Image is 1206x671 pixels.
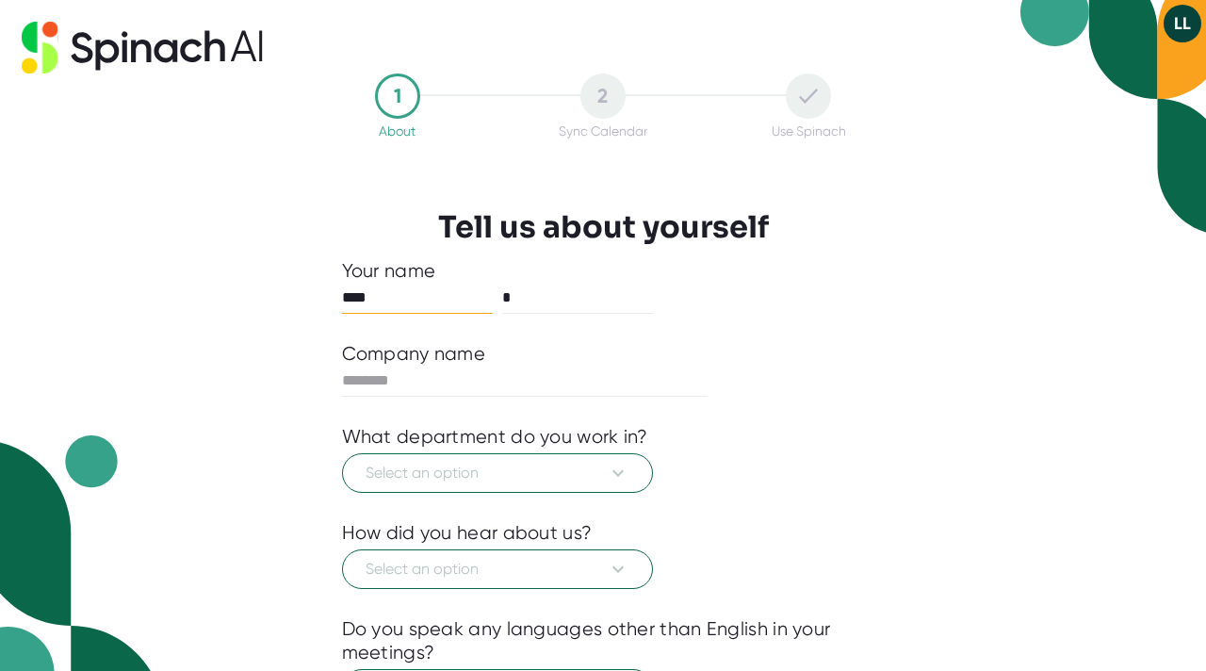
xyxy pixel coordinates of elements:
div: About [379,123,416,139]
span: Select an option [366,558,629,581]
button: Select an option [342,453,653,493]
div: Your name [342,259,865,283]
div: Company name [342,342,486,366]
div: Use Spinach [772,123,846,139]
div: What department do you work in? [342,425,648,449]
div: 2 [580,74,626,119]
div: How did you hear about us? [342,521,593,545]
span: Select an option [366,462,629,484]
div: Sync Calendar [559,123,647,139]
div: 1 [375,74,420,119]
button: Select an option [342,549,653,589]
h3: Tell us about yourself [438,209,769,245]
div: Do you speak any languages other than English in your meetings? [342,617,865,664]
button: LL [1164,5,1201,42]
